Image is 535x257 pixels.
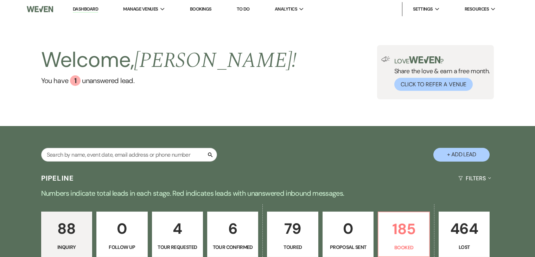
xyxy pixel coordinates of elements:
p: Follow Up [101,243,143,251]
a: You have 1 unanswered lead. [41,75,297,86]
a: Bookings [190,6,212,12]
p: Tour Requested [157,243,198,251]
p: Toured [272,243,313,251]
div: Share the love & earn a free month. [390,56,490,91]
h3: Pipeline [41,173,74,183]
p: Inquiry [46,243,88,251]
p: 79 [272,217,313,240]
p: 464 [443,217,485,240]
span: Analytics [275,6,297,13]
p: 6 [212,217,254,240]
p: Lost [443,243,485,251]
img: loud-speaker-illustration.svg [381,56,390,62]
p: Love ? [394,56,490,64]
span: Settings [413,6,433,13]
h2: Welcome, [41,45,297,75]
div: 1 [70,75,81,86]
img: weven-logo-green.svg [409,56,440,63]
a: Dashboard [73,6,98,13]
span: Resources [465,6,489,13]
img: Weven Logo [27,2,53,17]
p: 4 [157,217,198,240]
p: 0 [101,217,143,240]
span: [PERSON_NAME] ! [134,44,297,77]
p: 0 [327,217,369,240]
span: Manage Venues [123,6,158,13]
p: Numbers indicate total leads in each stage. Red indicates leads with unanswered inbound messages. [14,188,521,199]
button: Filters [456,169,494,188]
p: Tour Confirmed [212,243,254,251]
p: Proposal Sent [327,243,369,251]
p: 88 [46,217,88,240]
button: Click to Refer a Venue [394,78,473,91]
p: Booked [383,244,425,251]
p: 185 [383,217,425,241]
a: To Do [237,6,250,12]
input: Search by name, event date, email address or phone number [41,148,217,162]
button: + Add Lead [433,148,490,162]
